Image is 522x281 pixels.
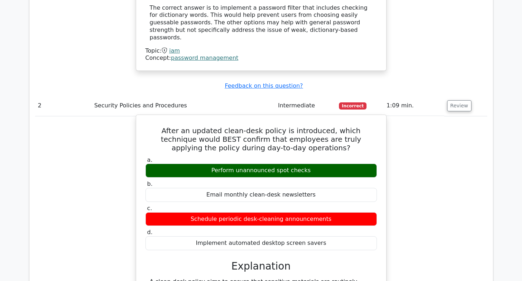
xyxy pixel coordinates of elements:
a: Feedback on this question? [225,82,303,89]
span: b. [147,180,153,187]
button: Review [447,100,471,111]
div: Perform unannounced spot checks [145,164,377,178]
td: 1:09 min. [384,96,444,116]
div: Concept: [145,54,377,62]
td: Intermediate [275,96,336,116]
a: iam [169,47,180,54]
span: a. [147,156,153,163]
div: Topic: [145,47,377,55]
h3: Explanation [150,260,373,272]
div: Schedule periodic desk-cleaning announcements [145,212,377,226]
td: 2 [35,96,91,116]
td: Security Policies and Procedures [91,96,275,116]
span: Incorrect [339,102,367,110]
div: Email monthly clean-desk newsletters [145,188,377,202]
div: The correct answer is to implement a password filter that includes checking for dictionary words.... [150,4,373,42]
span: d. [147,229,153,236]
span: c. [147,205,152,212]
div: Implement automated desktop screen savers [145,236,377,250]
a: password management [171,54,238,61]
h5: After an updated clean-desk policy is introduced, which technique would BEST confirm that employe... [145,126,378,152]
